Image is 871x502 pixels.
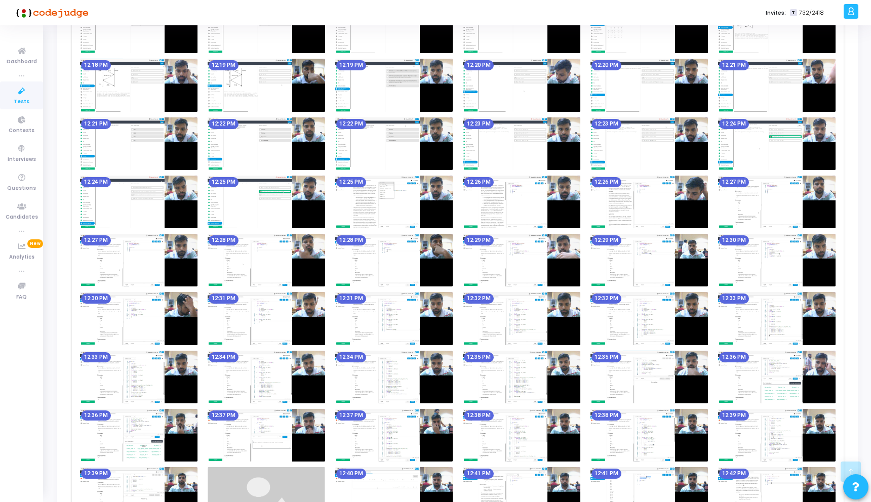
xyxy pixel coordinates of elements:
mat-chip: 12:26 PM [591,177,621,187]
img: screenshot-1756795757077.jpeg [208,59,325,111]
mat-chip: 12:23 PM [591,119,621,129]
mat-chip: 12:20 PM [464,60,494,70]
mat-chip: 12:35 PM [464,352,494,362]
span: Contests [9,127,34,135]
mat-chip: 12:21 PM [81,119,111,129]
mat-chip: 12:24 PM [81,177,111,187]
mat-chip: 12:21 PM [719,60,749,70]
mat-chip: 12:36 PM [719,352,749,362]
mat-chip: 12:18 PM [81,60,111,70]
span: Questions [7,184,36,193]
mat-chip: 12:38 PM [464,410,494,421]
mat-chip: 12:39 PM [719,410,749,421]
mat-chip: 12:22 PM [336,119,366,129]
mat-chip: 12:28 PM [336,235,366,245]
mat-chip: 12:38 PM [591,410,621,421]
mat-chip: 12:29 PM [591,235,621,245]
img: screenshot-1756796896812.jpeg [463,409,580,462]
img: screenshot-1756796056979.jpeg [718,117,836,170]
img: screenshot-1756795697027.jpeg [718,1,836,53]
mat-chip: 12:33 PM [81,352,111,362]
span: T [790,9,797,17]
span: New [27,239,43,248]
mat-chip: 12:36 PM [81,410,111,421]
img: screenshot-1756796357092.jpeg [463,234,580,286]
mat-chip: 12:30 PM [81,294,111,304]
img: screenshot-1756796956863.jpeg [718,409,836,462]
span: Candidates [6,213,38,222]
mat-chip: 12:32 PM [591,294,621,304]
mat-chip: 12:39 PM [81,469,111,479]
img: screenshot-1756796386730.jpeg [590,234,708,286]
img: screenshot-1756795727035.jpeg [80,59,197,111]
img: screenshot-1756795997096.jpeg [463,117,580,170]
mat-chip: 12:20 PM [591,60,621,70]
img: screenshot-1756796776928.jpeg [718,351,836,403]
img: screenshot-1756795577038.jpeg [208,1,325,53]
img: screenshot-1756796716786.jpeg [463,351,580,403]
span: 732/2418 [799,9,824,17]
span: Interviews [8,155,36,164]
img: screenshot-1756795817060.jpeg [463,59,580,111]
span: Analytics [9,253,34,262]
mat-chip: 12:29 PM [464,235,494,245]
img: screenshot-1756796837087.jpeg [208,409,325,462]
mat-chip: 12:41 PM [591,469,621,479]
img: screenshot-1756796326889.jpeg [335,234,453,286]
mat-chip: 12:40 PM [336,469,366,479]
img: screenshot-1756796206949.jpeg [590,176,708,228]
mat-chip: 12:35 PM [591,352,621,362]
mat-chip: 12:25 PM [336,177,366,187]
img: screenshot-1756795966853.jpeg [335,117,453,170]
img: screenshot-1756795937068.jpeg [208,117,325,170]
mat-chip: 12:24 PM [719,119,749,129]
mat-chip: 12:41 PM [464,469,494,479]
img: screenshot-1756795637001.jpeg [463,1,580,53]
img: screenshot-1756796296811.jpeg [208,234,325,286]
img: screenshot-1756796537043.jpeg [463,292,580,345]
mat-chip: 12:37 PM [336,410,366,421]
img: screenshot-1756796687108.jpeg [335,351,453,403]
img: screenshot-1756795847094.jpeg [590,59,708,111]
label: Invites: [766,9,786,17]
mat-chip: 12:34 PM [209,352,239,362]
mat-chip: 12:23 PM [464,119,494,129]
mat-chip: 12:27 PM [719,177,749,187]
mat-chip: 12:22 PM [209,119,239,129]
span: Tests [14,98,29,106]
img: screenshot-1756796597050.jpeg [718,292,836,345]
img: screenshot-1756796747627.jpeg [590,351,708,403]
img: screenshot-1756796867299.jpeg [335,409,453,462]
img: logo [13,3,89,23]
mat-chip: 12:37 PM [209,410,239,421]
img: screenshot-1756795876980.jpeg [718,59,836,111]
mat-chip: 12:42 PM [719,469,749,479]
img: screenshot-1756796567064.jpeg [590,292,708,345]
mat-chip: 12:19 PM [209,60,239,70]
img: screenshot-1756796656717.jpeg [208,351,325,403]
span: Dashboard [7,58,37,66]
img: screenshot-1756796447009.jpeg [80,292,197,345]
img: screenshot-1756796236796.jpeg [718,176,836,228]
mat-chip: 12:32 PM [464,294,494,304]
mat-chip: 12:30 PM [719,235,749,245]
img: screenshot-1756795606898.jpeg [335,1,453,53]
img: screenshot-1756796476086.jpeg [208,292,325,345]
mat-chip: 12:31 PM [336,294,366,304]
mat-chip: 12:26 PM [464,177,494,187]
img: screenshot-1756795786879.jpeg [335,59,453,111]
img: screenshot-1756795907058.jpeg [80,117,197,170]
img: screenshot-1756796267047.jpeg [80,234,197,286]
img: screenshot-1756796117026.jpeg [208,176,325,228]
img: screenshot-1756796627061.jpeg [80,351,197,403]
mat-chip: 12:27 PM [81,235,111,245]
mat-chip: 12:34 PM [336,352,366,362]
img: screenshot-1756796416719.jpeg [718,234,836,286]
img: screenshot-1756796926542.jpeg [590,409,708,462]
img: screenshot-1756796086700.jpeg [80,176,197,228]
img: screenshot-1756796147074.jpeg [335,176,453,228]
img: screenshot-1756796027063.jpeg [590,117,708,170]
img: screenshot-1756795667030.jpeg [590,1,708,53]
img: screenshot-1756795546851.jpeg [80,1,197,53]
mat-chip: 12:33 PM [719,294,749,304]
